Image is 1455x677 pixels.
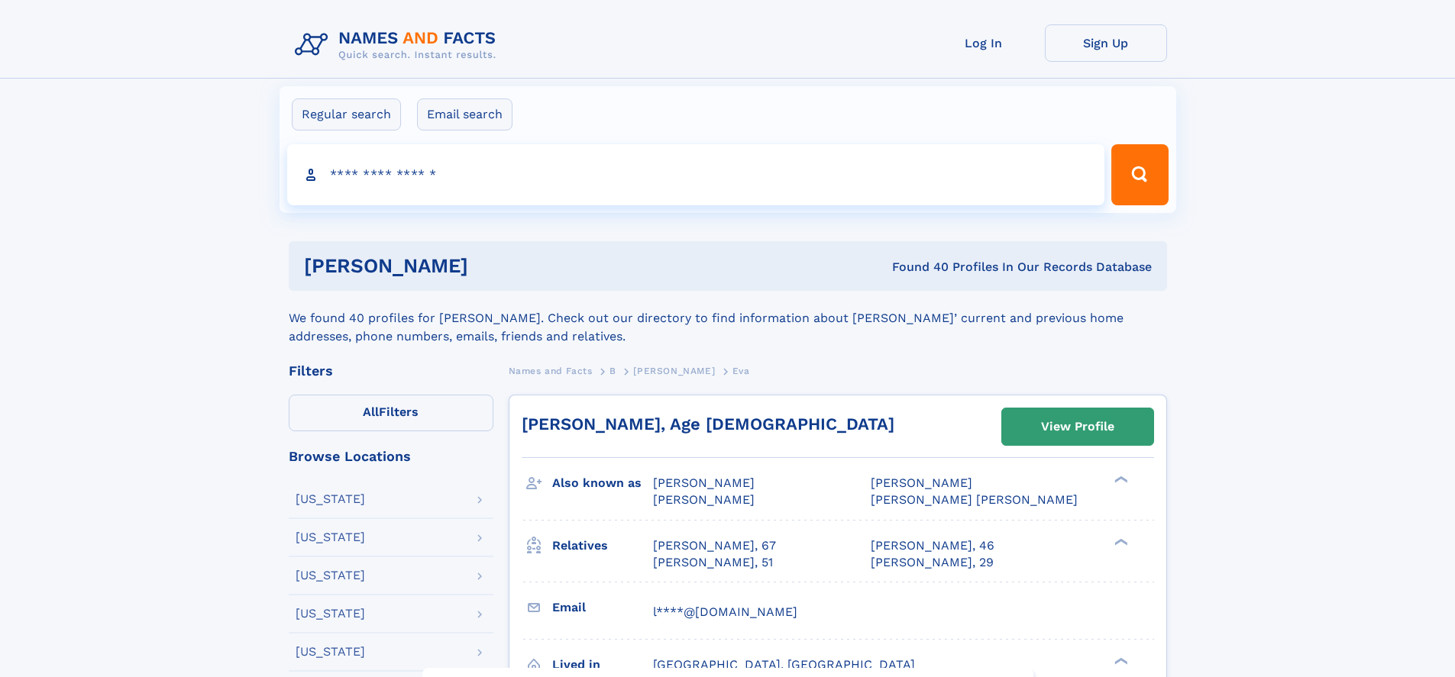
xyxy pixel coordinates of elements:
[732,366,750,376] span: Eva
[1045,24,1167,62] a: Sign Up
[1111,144,1168,205] button: Search Button
[287,144,1105,205] input: search input
[289,450,493,463] div: Browse Locations
[633,361,715,380] a: [PERSON_NAME]
[871,492,1078,507] span: [PERSON_NAME] [PERSON_NAME]
[653,657,915,672] span: [GEOGRAPHIC_DATA], [GEOGRAPHIC_DATA]
[522,414,894,434] a: [PERSON_NAME], Age [DEMOGRAPHIC_DATA]
[296,608,365,620] div: [US_STATE]
[292,98,401,131] label: Regular search
[1002,408,1153,445] a: View Profile
[1111,475,1129,485] div: ❯
[871,537,994,554] a: [PERSON_NAME], 46
[871,554,994,571] a: [PERSON_NAME], 29
[552,470,653,496] h3: Also known as
[1041,409,1114,444] div: View Profile
[609,366,616,376] span: B
[304,256,681,276] h1: [PERSON_NAME]
[680,259,1152,276] div: Found 40 Profiles In Our Records Database
[609,361,616,380] a: B
[417,98,512,131] label: Email search
[923,24,1045,62] a: Log In
[871,476,972,490] span: [PERSON_NAME]
[289,24,509,66] img: Logo Names and Facts
[653,492,755,507] span: [PERSON_NAME]
[289,364,493,378] div: Filters
[1111,656,1129,666] div: ❯
[653,554,773,571] a: [PERSON_NAME], 51
[296,569,365,582] div: [US_STATE]
[289,291,1167,346] div: We found 40 profiles for [PERSON_NAME]. Check out our directory to find information about [PERSON...
[296,531,365,543] div: [US_STATE]
[509,361,593,380] a: Names and Facts
[363,405,379,419] span: All
[653,537,776,554] a: [PERSON_NAME], 67
[653,476,755,490] span: [PERSON_NAME]
[289,395,493,431] label: Filters
[296,493,365,505] div: [US_STATE]
[552,595,653,621] h3: Email
[633,366,715,376] span: [PERSON_NAME]
[552,533,653,559] h3: Relatives
[1111,537,1129,546] div: ❯
[296,646,365,658] div: [US_STATE]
